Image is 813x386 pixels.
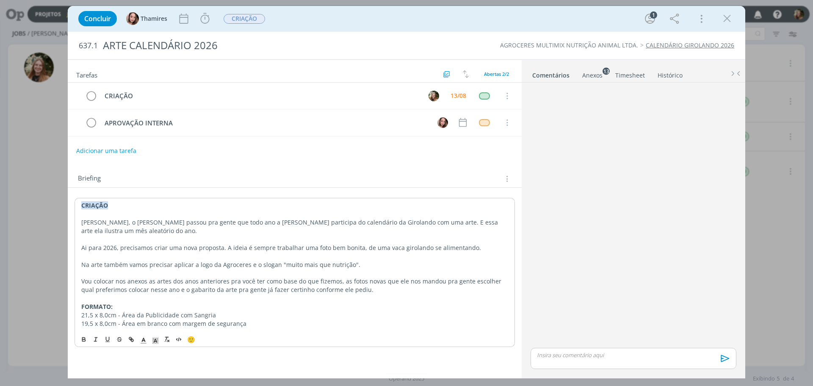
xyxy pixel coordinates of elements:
button: L [427,89,440,102]
button: 1 [643,12,657,25]
span: Abertas 2/2 [484,71,509,77]
span: Tarefas [76,69,97,79]
button: 🙂 [185,334,197,344]
div: ARTE CALENDÁRIO 2026 [100,35,458,56]
sup: 13 [603,67,610,75]
a: CALENDÁRIO GIROLANDO 2026 [646,41,734,49]
strong: CRIAÇÃO [81,201,108,209]
p: 21,5 x 8,0cm - Área da Publicidade com Sangria [81,311,508,319]
div: 13/08 [451,93,466,99]
p: Na arte também vamos precisar aplicar a logo da Agroceres e o slogan "muito mais que nutrição". [81,261,508,269]
span: Briefing [78,173,101,184]
img: T [437,117,448,128]
strong: FORMATO: [81,303,113,311]
span: Concluir [84,15,111,22]
div: CRIAÇÃO [101,91,420,101]
button: Concluir [78,11,117,26]
button: TThamires [126,12,167,25]
button: Adicionar uma tarefa [76,143,137,158]
p: [PERSON_NAME], o [PERSON_NAME] passou pra gente que todo ano a [PERSON_NAME] participa do calendá... [81,218,508,235]
span: CRIAÇÃO [224,14,265,24]
span: Thamires [141,16,167,22]
div: dialog [68,6,745,378]
div: APROVAÇÃO INTERNA [101,118,429,128]
img: L [429,91,439,101]
button: CRIAÇÃO [223,14,265,24]
div: 1 [650,11,657,19]
button: T [436,116,449,129]
a: Comentários [532,67,570,80]
a: Histórico [657,67,683,80]
a: AGROCERES MULTIMIX NUTRIÇÃO ANIMAL LTDA. [500,41,638,49]
p: Ai para 2026, precisamos criar uma nova proposta. A ideia é sempre trabalhar uma foto bem bonita,... [81,244,508,252]
div: Anexos [582,71,603,80]
img: arrow-down-up.svg [463,70,469,78]
img: T [126,12,139,25]
span: 637.1 [79,41,98,50]
p: Vou colocar nos anexos as artes dos anos anteriores pra você ter como base do que fizemos, as fot... [81,277,508,294]
span: Cor de Fundo [149,334,161,344]
p: 19,5 x 8,0cm - Área em branco com margem de segurança [81,319,508,328]
span: 🙂 [187,335,195,344]
a: Timesheet [615,67,645,80]
span: Cor do Texto [138,334,149,344]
